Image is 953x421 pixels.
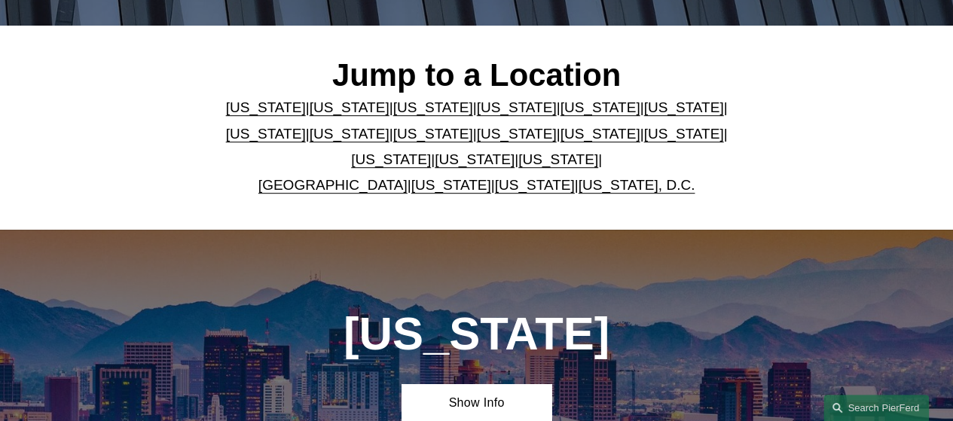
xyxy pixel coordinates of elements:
[518,151,598,167] a: [US_STATE]
[393,99,473,115] a: [US_STATE]
[226,126,306,142] a: [US_STATE]
[560,99,640,115] a: [US_STATE]
[477,126,557,142] a: [US_STATE]
[560,126,640,142] a: [US_STATE]
[310,126,389,142] a: [US_STATE]
[477,99,557,115] a: [US_STATE]
[215,95,738,198] p: | | | | | | | | | | | | | | | | | |
[435,151,515,167] a: [US_STATE]
[351,151,431,167] a: [US_STATE]
[310,99,389,115] a: [US_STATE]
[226,99,306,115] a: [US_STATE]
[643,126,723,142] a: [US_STATE]
[643,99,723,115] a: [US_STATE]
[215,56,738,95] h2: Jump to a Location
[290,307,663,360] h1: [US_STATE]
[258,177,408,193] a: [GEOGRAPHIC_DATA]
[411,177,491,193] a: [US_STATE]
[823,395,929,421] a: Search this site
[579,177,695,193] a: [US_STATE], D.C.
[393,126,473,142] a: [US_STATE]
[495,177,575,193] a: [US_STATE]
